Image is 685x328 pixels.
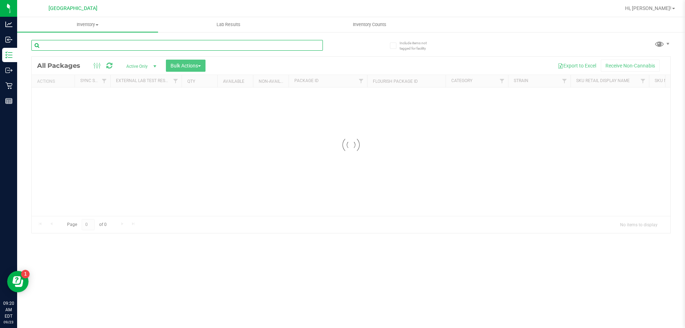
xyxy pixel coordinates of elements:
inline-svg: Inbound [5,36,12,43]
a: Lab Results [158,17,299,32]
a: Inventory Counts [299,17,440,32]
p: 09/23 [3,319,14,325]
p: 09:20 AM EDT [3,300,14,319]
span: Inventory Counts [343,21,396,28]
span: [GEOGRAPHIC_DATA] [49,5,97,11]
inline-svg: Outbound [5,67,12,74]
span: Inventory [17,21,158,28]
span: Hi, [PERSON_NAME]! [625,5,671,11]
a: Inventory [17,17,158,32]
inline-svg: Reports [5,97,12,105]
span: Lab Results [207,21,250,28]
input: Search Package ID, Item Name, SKU, Lot or Part Number... [31,40,323,51]
iframe: Resource center [7,271,29,292]
inline-svg: Inventory [5,51,12,59]
inline-svg: Analytics [5,21,12,28]
inline-svg: Retail [5,82,12,89]
span: Include items not tagged for facility [400,40,435,51]
iframe: Resource center unread badge [21,270,30,278]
